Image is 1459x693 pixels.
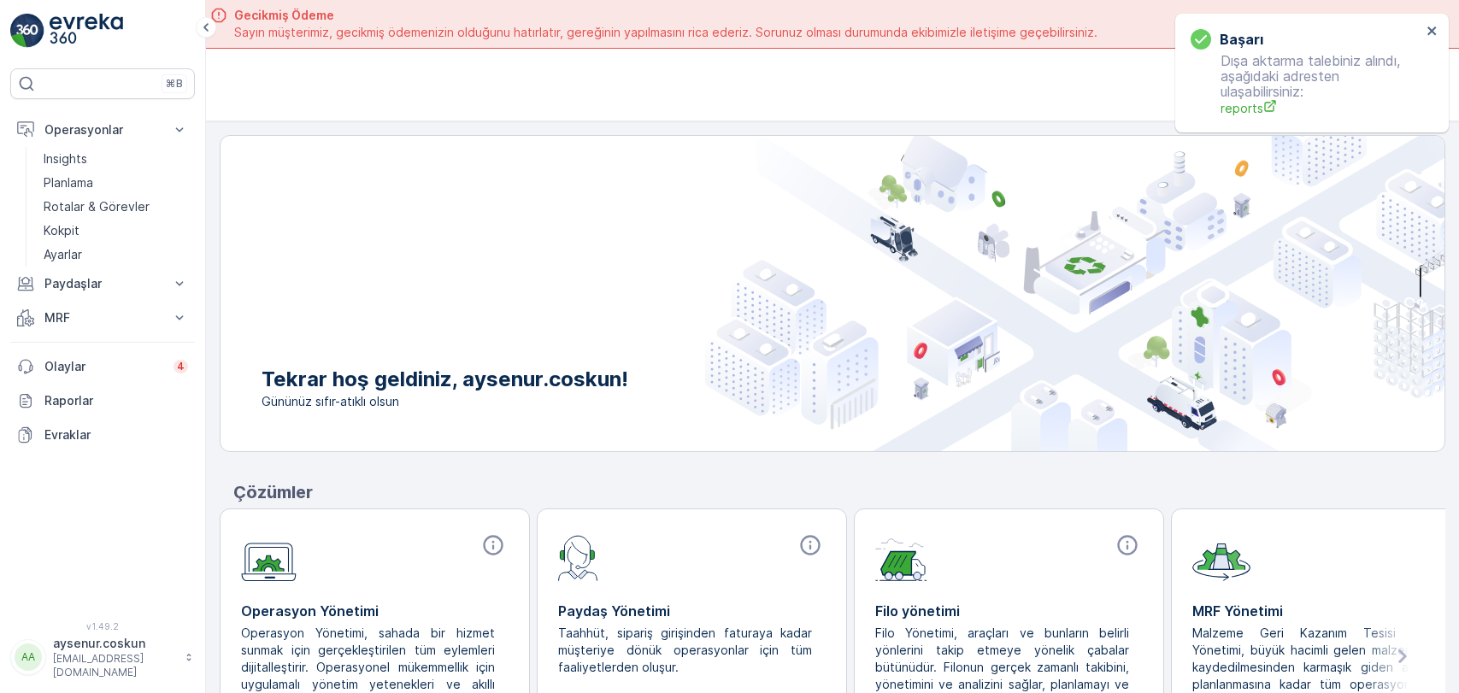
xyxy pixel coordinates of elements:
[37,147,195,171] a: Insights
[262,393,628,410] span: Gününüz sıfır-atıklı olsun
[10,621,195,631] span: v 1.49.2
[37,171,195,195] a: Planlama
[44,150,87,167] p: Insights
[50,14,123,48] img: logo_light-DOdMpM7g.png
[262,366,628,393] p: Tekrar hoş geldiniz, aysenur.coskun!
[234,7,1097,24] span: Gecikmiş Ödeme
[37,219,195,243] a: Kokpit
[875,601,1143,621] p: Filo yönetimi
[558,601,826,621] p: Paydaş Yönetimi
[44,426,188,443] p: Evraklar
[1192,533,1250,581] img: module-icon
[1427,24,1438,40] button: close
[10,384,195,418] a: Raporlar
[53,652,176,679] p: [EMAIL_ADDRESS][DOMAIN_NAME]
[10,267,195,301] button: Paydaşlar
[44,358,163,375] p: Olaylar
[1220,29,1263,50] h3: başarı
[558,533,598,581] img: module-icon
[10,113,195,147] button: Operasyonlar
[241,533,297,582] img: module-icon
[875,533,927,581] img: module-icon
[558,625,812,676] p: Taahhüt, sipariş girişinden faturaya kadar müşteriye dönük operasyonlar için tüm faaliyetlerden o...
[37,243,195,267] a: Ayarlar
[15,643,42,671] div: AA
[241,601,509,621] p: Operasyon Yönetimi
[44,198,150,215] p: Rotalar & Görevler
[10,301,195,335] button: MRF
[44,222,79,239] p: Kokpit
[705,136,1444,451] img: city illustration
[1221,99,1421,117] a: reports
[37,195,195,219] a: Rotalar & Görevler
[10,418,195,452] a: Evraklar
[10,349,195,384] a: Olaylar4
[44,309,161,326] p: MRF
[44,392,188,409] p: Raporlar
[166,77,183,91] p: ⌘B
[44,174,93,191] p: Planlama
[44,275,161,292] p: Paydaşlar
[44,246,82,263] p: Ayarlar
[177,360,185,373] p: 4
[233,479,1445,505] p: Çözümler
[1191,53,1421,117] p: Dışa aktarma talebiniz alındı, aşağıdaki adresten ulaşabilirsiniz:
[44,121,161,138] p: Operasyonlar
[10,14,44,48] img: logo
[53,635,176,652] p: aysenur.coskun
[10,635,195,679] button: AAaysenur.coskun[EMAIL_ADDRESS][DOMAIN_NAME]
[234,24,1097,41] span: Sayın müşterimiz, gecikmiş ödemenizin olduğunu hatırlatır, gereğinin yapılmasını rica ederiz. Sor...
